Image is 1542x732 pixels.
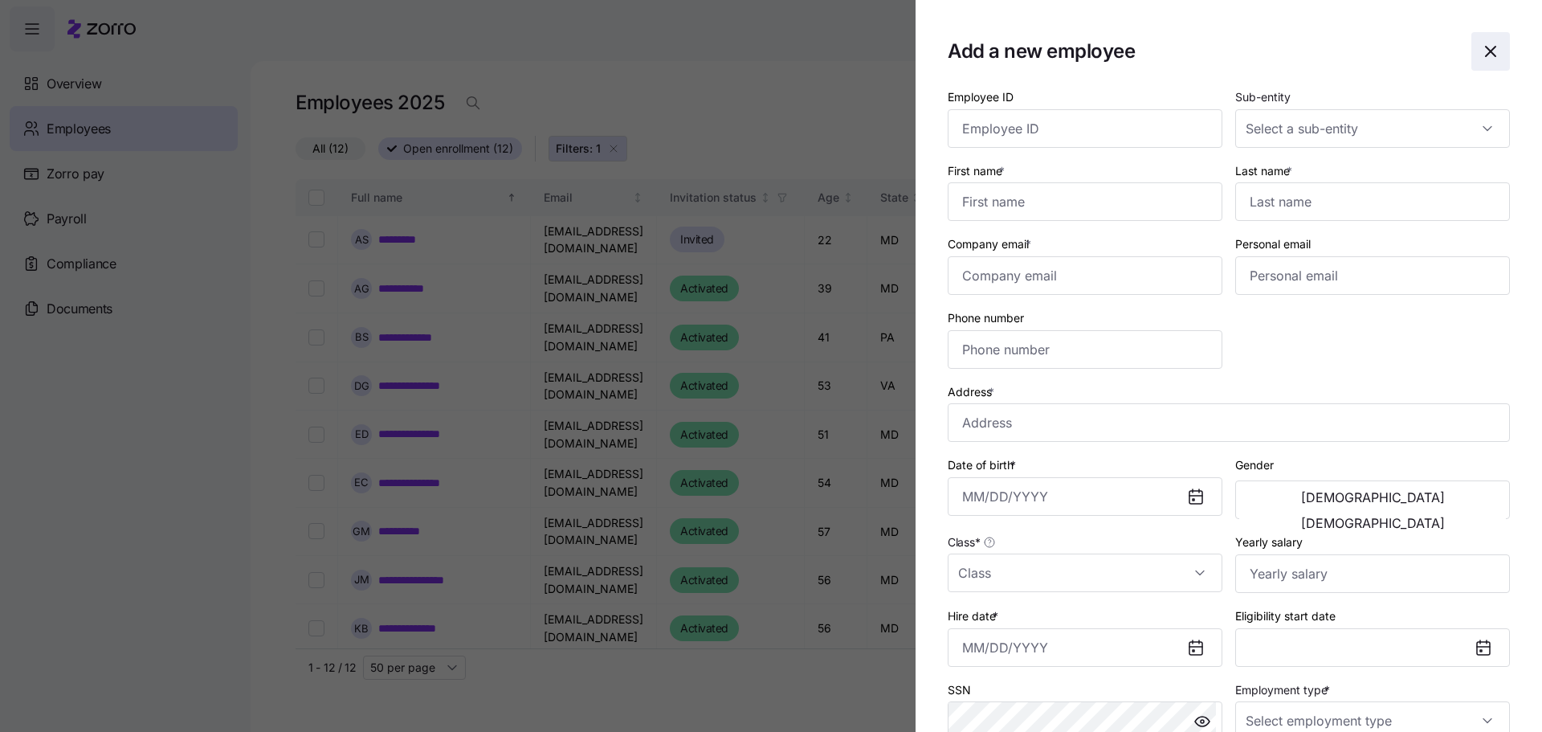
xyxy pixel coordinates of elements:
[948,256,1222,295] input: Company email
[948,330,1222,369] input: Phone number
[1235,256,1510,295] input: Personal email
[1235,534,1303,551] label: Yearly salary
[1301,517,1445,530] span: [DEMOGRAPHIC_DATA]
[948,309,1024,327] label: Phone number
[1235,235,1311,253] label: Personal email
[1235,456,1274,474] label: Gender
[948,182,1222,221] input: First name
[948,235,1034,253] label: Company email
[948,681,971,699] label: SSN
[948,88,1014,106] label: Employee ID
[948,162,1008,180] label: First name
[948,477,1222,516] input: MM/DD/YYYY
[1235,162,1295,180] label: Last name
[948,383,997,401] label: Address
[1301,491,1445,504] span: [DEMOGRAPHIC_DATA]
[1235,182,1510,221] input: Last name
[948,403,1510,442] input: Address
[1235,109,1510,148] input: Select a sub-entity
[1235,88,1291,106] label: Sub-entity
[1235,681,1333,699] label: Employment type
[948,39,1458,63] h1: Add a new employee
[948,109,1222,148] input: Employee ID
[1235,554,1510,593] input: Yearly salary
[948,456,1019,474] label: Date of birth
[948,554,1222,592] input: Class
[948,607,1001,625] label: Hire date
[948,628,1222,667] input: MM/DD/YYYY
[948,534,980,550] span: Class *
[1235,607,1336,625] label: Eligibility start date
